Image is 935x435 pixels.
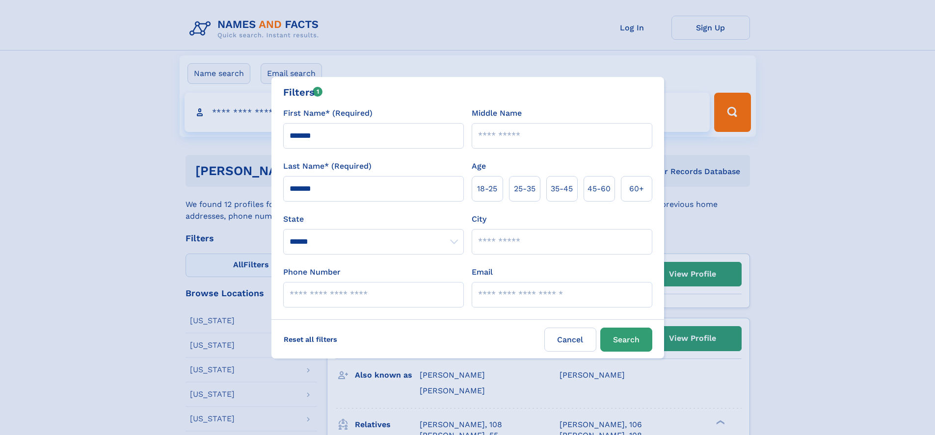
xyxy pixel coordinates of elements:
[629,183,644,195] span: 60+
[472,266,493,278] label: Email
[472,107,522,119] label: Middle Name
[283,266,341,278] label: Phone Number
[472,160,486,172] label: Age
[277,328,344,351] label: Reset all filters
[600,328,652,352] button: Search
[472,213,486,225] label: City
[588,183,611,195] span: 45‑60
[514,183,535,195] span: 25‑35
[477,183,497,195] span: 18‑25
[551,183,573,195] span: 35‑45
[283,160,372,172] label: Last Name* (Required)
[283,85,323,100] div: Filters
[283,213,464,225] label: State
[283,107,373,119] label: First Name* (Required)
[544,328,596,352] label: Cancel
